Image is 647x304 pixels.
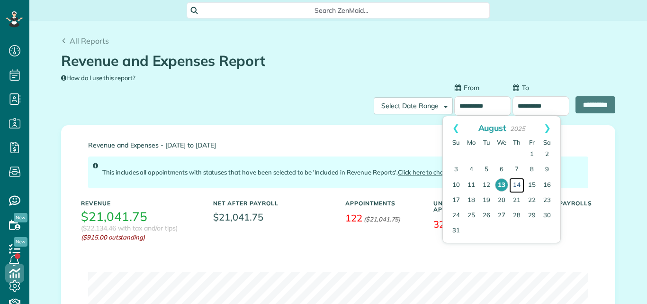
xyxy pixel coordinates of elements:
[443,116,469,140] a: Prev
[61,53,608,69] h1: Revenue and Expenses Report
[213,200,279,206] h5: Net After Payroll
[433,218,445,230] span: 32
[81,210,147,224] h3: $21,041.75
[524,193,539,208] a: 22
[452,138,460,146] span: Sunday
[509,208,524,223] a: 28
[479,193,494,208] a: 19
[464,162,479,177] a: 4
[454,83,479,92] label: From
[478,122,507,133] span: August
[81,233,199,242] em: ($915.00 outstanding)
[467,138,476,146] span: Monday
[534,116,560,140] a: Next
[494,162,509,177] a: 6
[398,168,455,176] a: Click here to change
[61,35,109,46] a: All Reports
[539,178,555,193] a: 16
[213,210,331,224] span: $21,041.75
[494,208,509,223] a: 27
[479,178,494,193] a: 12
[479,208,494,223] a: 26
[497,138,506,146] span: Wednesday
[513,138,521,146] span: Thursday
[494,193,509,208] a: 20
[524,162,539,177] a: 8
[543,138,551,146] span: Saturday
[510,125,525,132] span: 2025
[524,178,539,193] a: 15
[539,208,555,223] a: 30
[483,138,490,146] span: Tuesday
[449,178,464,193] a: 10
[449,162,464,177] a: 3
[464,178,479,193] a: 11
[539,147,555,162] a: 2
[88,142,588,149] span: Revenue and Expenses - [DATE] to [DATE]
[495,178,508,192] a: 13
[374,97,453,114] button: Select Date Range
[539,193,555,208] a: 23
[509,162,524,177] a: 7
[70,36,109,46] span: All Reports
[14,213,27,222] span: New
[433,200,507,212] h5: Unpaid Appointments
[509,178,524,193] a: 14
[364,215,401,223] em: ($21,041.75)
[464,208,479,223] a: 25
[381,101,439,110] span: Select Date Range
[464,193,479,208] a: 18
[345,200,419,206] h5: Appointments
[345,212,362,224] span: 122
[81,225,178,232] h3: ($22,134.46 with tax and/or tips)
[539,162,555,177] a: 9
[524,147,539,162] a: 1
[479,162,494,177] a: 5
[14,237,27,247] span: New
[524,208,539,223] a: 29
[81,200,199,206] h5: Revenue
[509,193,524,208] a: 21
[529,138,535,146] span: Friday
[102,168,455,176] span: This includes all appointments with statuses that have been selected to be 'Included in Revenue R...
[449,193,464,208] a: 17
[512,83,529,92] label: To
[449,208,464,223] a: 24
[449,223,464,239] a: 31
[61,74,135,82] a: How do I use this report?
